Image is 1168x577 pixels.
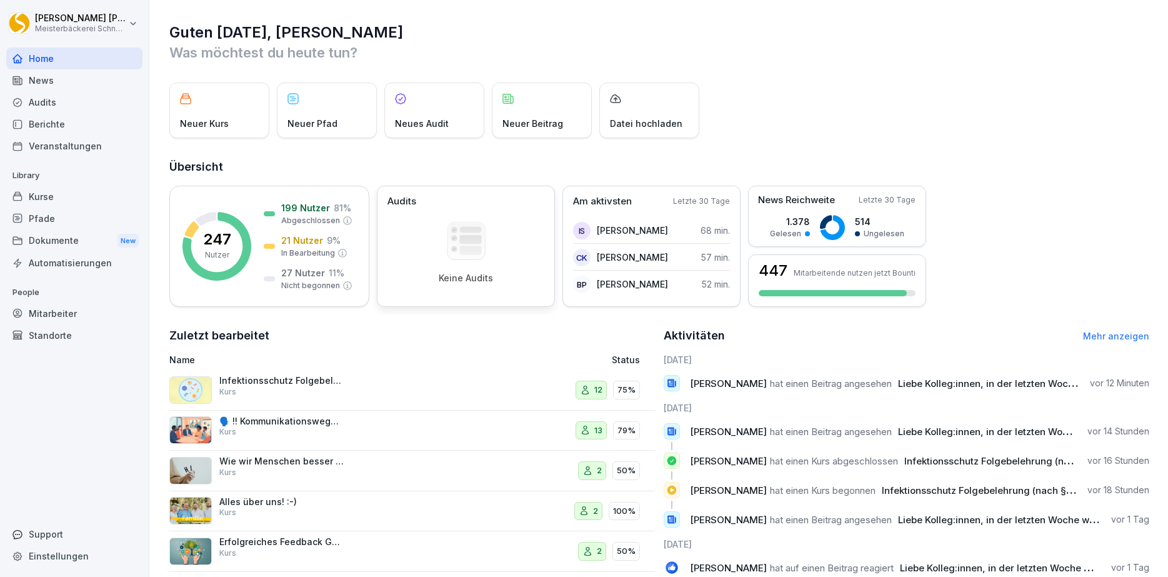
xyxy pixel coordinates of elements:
div: Veranstaltungen [6,135,142,157]
p: Kurs [219,426,236,438]
p: Nutzer [205,249,229,261]
div: Dokumente [6,229,142,253]
a: Mehr anzeigen [1083,331,1149,341]
p: Nicht begonnen [281,280,340,291]
p: 2 [597,464,602,477]
img: i6t0qadksb9e189o874pazh6.png [169,416,212,444]
p: Am aktivsten [573,194,632,209]
a: Audits [6,91,142,113]
span: Infektionsschutz Folgebelehrung (nach §43 IfSG) [904,455,1126,467]
p: 199 Nutzer [281,201,330,214]
span: Infektionsschutz Folgebelehrung (nach §43 IfSG) [882,484,1104,496]
span: hat einen Kurs begonnen [770,484,876,496]
p: vor 12 Minuten [1090,377,1149,389]
p: Audits [387,194,416,209]
p: Erfolgreiches Feedback Geben [219,536,344,548]
p: [PERSON_NAME] [597,278,668,291]
h2: Zuletzt bearbeitet [169,327,655,344]
a: Alles über uns! :-)Kurs2100% [169,491,655,532]
p: Status [612,353,640,366]
p: 9 % [327,234,341,247]
p: Kurs [219,386,236,398]
span: [PERSON_NAME] [690,484,767,496]
p: In Bearbeitung [281,248,335,259]
p: Kurs [219,467,236,478]
p: [PERSON_NAME] [PERSON_NAME] [35,13,126,24]
p: Abgeschlossen [281,215,340,226]
a: Pfade [6,208,142,229]
p: 79% [617,424,636,437]
div: New [117,234,139,248]
p: 2 [593,505,598,518]
a: Kurse [6,186,142,208]
p: vor 16 Stunden [1087,454,1149,467]
p: 100% [613,505,636,518]
h6: [DATE] [664,353,1149,366]
img: jtrrztwhurl1lt2nit6ma5t3.png [169,376,212,404]
p: 50% [617,464,636,477]
span: hat einen Beitrag angesehen [770,378,892,389]
p: [PERSON_NAME] [597,224,668,237]
img: clixped2zgppihwsektunc4a.png [169,457,212,484]
p: Letzte 30 Tage [673,196,730,207]
div: Support [6,523,142,545]
p: 50% [617,545,636,558]
a: DokumenteNew [6,229,142,253]
p: 13 [594,424,602,437]
a: Automatisierungen [6,252,142,274]
h3: 447 [759,263,787,278]
p: Neuer Kurs [180,117,229,130]
p: Datei hochladen [610,117,682,130]
a: Wie wir Menschen besser verstehenKurs250% [169,451,655,491]
p: 514 [855,215,904,228]
h6: [DATE] [664,401,1149,414]
p: Kurs [219,507,236,518]
p: 12 [594,384,602,396]
h2: Aktivitäten [664,327,725,344]
p: People [6,283,142,303]
p: Ungelesen [864,228,904,239]
a: Einstellungen [6,545,142,567]
span: hat einen Kurs abgeschlossen [770,455,898,467]
a: Berichte [6,113,142,135]
span: [PERSON_NAME] [690,378,767,389]
p: Library [6,166,142,186]
span: hat einen Beitrag angesehen [770,514,892,526]
a: Standorte [6,324,142,346]
span: [PERSON_NAME] [690,426,767,438]
a: Home [6,48,142,69]
p: 11 % [329,266,344,279]
p: Infektionsschutz Folgebelehrung (nach §43 IfSG) [219,375,344,386]
span: hat auf einen Beitrag reagiert [770,562,894,574]
p: Kurs [219,548,236,559]
a: Erfolgreiches Feedback GebenKurs250% [169,531,655,572]
p: 75% [617,384,636,396]
p: Letzte 30 Tage [859,194,916,206]
h2: Übersicht [169,158,1149,176]
a: News [6,69,142,91]
span: [PERSON_NAME] [690,514,767,526]
p: vor 1 Tag [1111,513,1149,526]
p: vor 14 Stunden [1087,425,1149,438]
p: 68 min. [701,224,730,237]
span: hat einen Beitrag angesehen [770,426,892,438]
p: 🗣️ !! Kommunikationswegweiser !!: Konfliktgespräche erfolgreich führen [219,416,344,427]
p: Wie wir Menschen besser verstehen [219,456,344,467]
span: [PERSON_NAME] [690,455,767,467]
p: 57 min. [701,251,730,264]
a: Mitarbeiter [6,303,142,324]
p: Name [169,353,473,366]
p: 81 % [334,201,351,214]
p: Mitarbeitende nutzen jetzt Bounti [794,268,916,278]
p: Neuer Pfad [287,117,337,130]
